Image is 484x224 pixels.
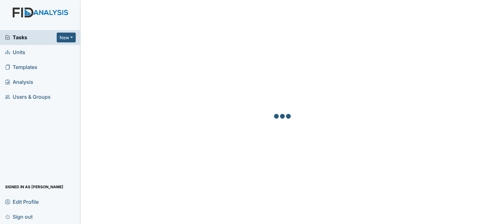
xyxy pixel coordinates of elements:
[5,197,39,207] span: Edit Profile
[5,62,37,72] span: Templates
[5,34,57,41] a: Tasks
[57,33,76,42] button: New
[5,182,63,192] span: Signed in as [PERSON_NAME]
[5,77,33,87] span: Analysis
[5,92,51,102] span: Users & Groups
[5,47,25,57] span: Units
[5,212,33,221] span: Sign out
